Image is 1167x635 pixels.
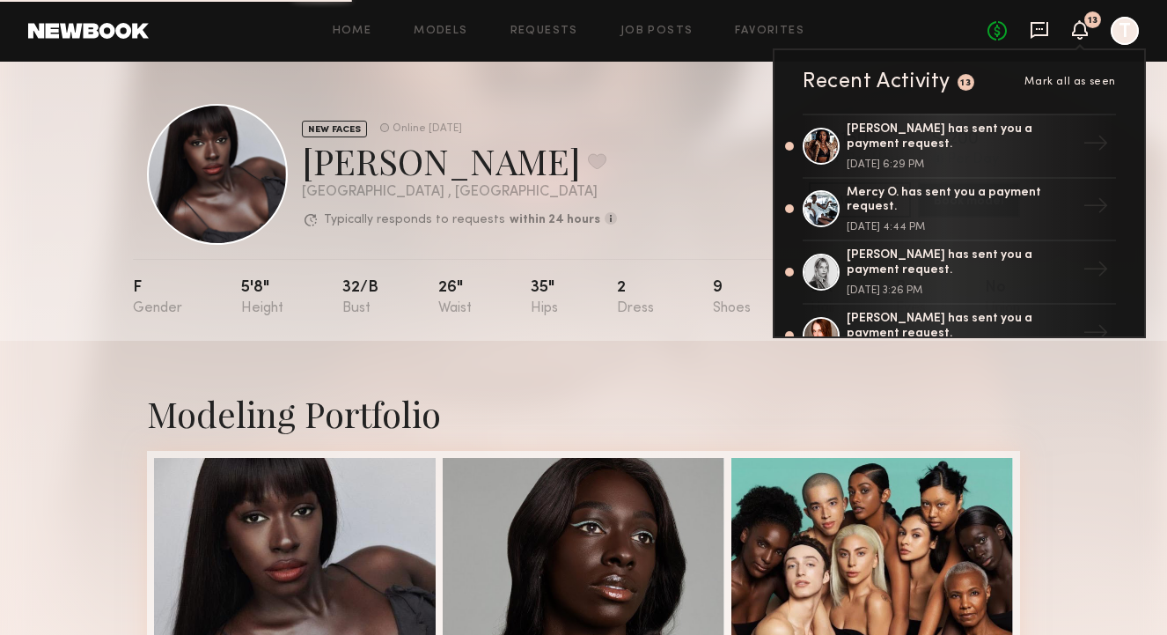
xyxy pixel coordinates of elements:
div: → [1075,186,1116,232]
div: [DATE] 6:29 PM [847,159,1075,170]
div: → [1075,313,1116,358]
div: 32/b [342,280,378,316]
p: Typically responds to requests [324,214,505,226]
div: 13 [960,78,971,88]
a: [PERSON_NAME] has sent you a payment request.[DATE] 3:26 PM→ [803,241,1116,305]
div: [GEOGRAPHIC_DATA] , [GEOGRAPHIC_DATA] [302,185,617,200]
div: 9 [713,280,751,316]
div: [PERSON_NAME] has sent you a payment request. [847,312,1075,342]
div: → [1075,249,1116,295]
div: [PERSON_NAME] [302,137,617,184]
div: [DATE] 4:44 PM [847,222,1075,233]
a: Models [414,26,467,37]
div: [DATE] 3:26 PM [847,285,1075,296]
b: within 24 hours [510,214,600,226]
span: Mark all as seen [1024,77,1116,87]
div: NEW FACES [302,121,367,137]
a: Favorites [735,26,804,37]
div: F [133,280,182,316]
div: 5'8" [241,280,283,316]
a: Job Posts [620,26,694,37]
div: Mercy O. has sent you a payment request. [847,186,1075,216]
a: Mercy O. has sent you a payment request.[DATE] 4:44 PM→ [803,179,1116,242]
a: Home [333,26,372,37]
a: [PERSON_NAME] has sent you a payment request.→ [803,305,1116,368]
div: → [1075,123,1116,169]
div: [PERSON_NAME] has sent you a payment request. [847,122,1075,152]
a: T [1111,17,1139,45]
div: Online [DATE] [393,123,462,135]
div: Recent Activity [803,71,950,92]
div: 35" [531,280,558,316]
div: 26" [438,280,472,316]
div: Modeling Portfolio [147,390,1020,437]
div: 13 [1088,16,1097,26]
a: [PERSON_NAME] has sent you a payment request.[DATE] 6:29 PM→ [803,114,1116,179]
a: Requests [510,26,578,37]
div: [PERSON_NAME] has sent you a payment request. [847,248,1075,278]
div: 2 [617,280,654,316]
